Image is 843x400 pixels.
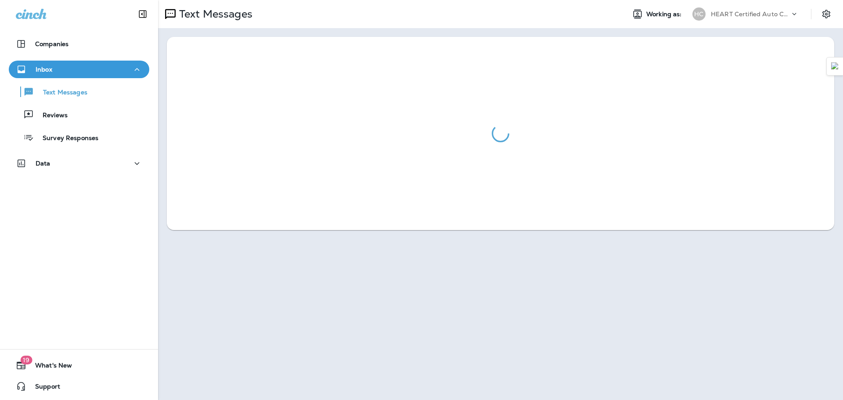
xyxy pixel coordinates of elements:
[9,155,149,172] button: Data
[9,105,149,124] button: Reviews
[9,357,149,374] button: 19What's New
[20,356,32,364] span: 19
[36,66,52,73] p: Inbox
[692,7,706,21] div: HC
[9,83,149,101] button: Text Messages
[176,7,252,21] p: Text Messages
[646,11,684,18] span: Working as:
[9,128,149,147] button: Survey Responses
[36,160,50,167] p: Data
[34,112,68,120] p: Reviews
[130,5,155,23] button: Collapse Sidebar
[818,6,834,22] button: Settings
[9,35,149,53] button: Companies
[9,378,149,395] button: Support
[26,362,72,372] span: What's New
[831,62,839,70] img: Detect Auto
[34,89,87,97] p: Text Messages
[9,61,149,78] button: Inbox
[35,40,68,47] p: Companies
[34,134,98,143] p: Survey Responses
[26,383,60,393] span: Support
[711,11,790,18] p: HEART Certified Auto Care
